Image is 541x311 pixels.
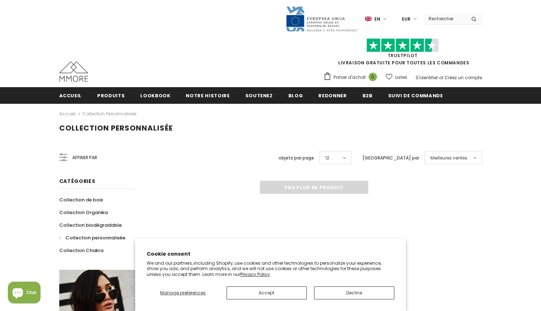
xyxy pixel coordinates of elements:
span: Notre histoire [186,92,229,99]
a: Javni Razpis [285,16,358,22]
img: i-lang-1.png [365,16,372,22]
a: Accueil [59,87,82,103]
a: Privacy Policy [240,271,270,277]
span: Panier d'achat [334,74,366,81]
span: soutenez [245,92,273,99]
button: Decline [314,286,394,299]
span: Listes [395,74,407,81]
button: Accept [227,286,307,299]
span: Blog [288,92,303,99]
p: We and our partners, including Shopify, use cookies and other technologies to personalize your ex... [147,260,394,277]
span: Collection personnalisée [59,123,173,133]
span: Collection Organika [59,209,108,216]
a: Suivi de commande [388,87,443,103]
h2: Cookie consent [147,250,394,258]
label: objets par page [279,154,314,162]
span: Collection personnalisée [65,234,125,241]
span: Meilleures ventes [430,154,467,162]
a: Lookbook [140,87,170,103]
a: Collection personnalisée [59,231,125,244]
button: Manage preferences [147,286,219,299]
a: S'identifier [416,74,438,81]
a: Collection Organika [59,206,108,219]
span: 12 [325,154,329,162]
span: or [439,74,443,81]
a: Collection personnalisée [82,111,136,117]
a: Collection biodégradable [59,219,122,231]
a: Collection de bois [59,193,103,206]
img: Cas MMORE [59,61,88,82]
span: Lookbook [140,92,170,99]
span: Collection Chakra [59,247,103,254]
a: Créez un compte [445,74,482,81]
img: Javni Razpis [285,6,358,32]
span: Affiner par [72,154,97,162]
a: Produits [97,87,125,103]
span: Accueil [59,92,82,99]
a: Redonner [318,87,347,103]
a: soutenez [245,87,273,103]
img: Faites confiance aux étoiles pilotes [366,38,439,52]
span: Catégories [59,178,95,185]
a: Panier d'achat 0 [323,72,381,83]
inbox-online-store-chat: Shopify online store chat [6,282,43,305]
label: [GEOGRAPHIC_DATA] par [362,154,419,162]
a: Listes [386,71,407,84]
span: Collection biodégradable [59,222,122,229]
a: B2B [362,87,373,103]
span: 0 [369,73,377,81]
span: EUR [402,16,411,23]
span: Produits [97,92,125,99]
a: Accueil [59,110,76,118]
a: TrustPilot [388,52,418,59]
a: Blog [288,87,303,103]
span: Manage preferences [160,290,206,296]
a: Collection Chakra [59,244,103,257]
span: Redonner [318,92,347,99]
span: B2B [362,92,373,99]
span: en [374,16,380,23]
input: Search Site [424,13,466,24]
a: Notre histoire [186,87,229,103]
span: LIVRAISON GRATUITE POUR TOUTES LES COMMANDES [323,42,482,66]
span: Collection de bois [59,196,103,203]
span: Suivi de commande [388,92,443,99]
